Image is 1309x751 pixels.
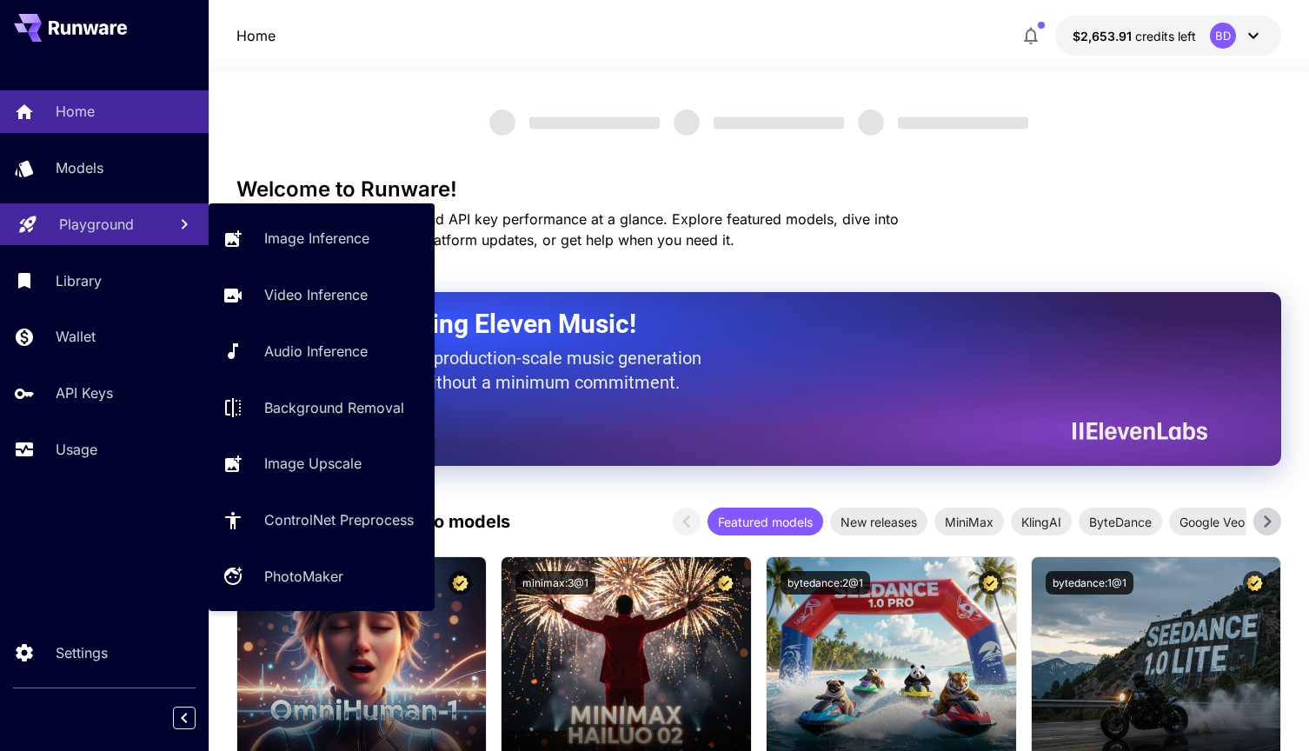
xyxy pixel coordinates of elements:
h2: Now Supporting Eleven Music! [280,308,1195,341]
a: PhotoMaker [209,555,435,598]
a: Image Upscale [209,442,435,485]
p: Image Inference [264,228,369,249]
button: Certified Model – Vetted for best performance and includes a commercial license. [979,571,1002,595]
p: Usage [56,439,97,460]
span: credits left [1135,29,1196,43]
div: BD [1210,23,1236,49]
a: Background Removal [209,386,435,429]
nav: breadcrumb [236,25,276,46]
p: Wallet [56,326,96,347]
button: bytedance:1@1 [1046,571,1133,595]
button: Certified Model – Vetted for best performance and includes a commercial license. [714,571,737,595]
p: Image Upscale [264,453,362,474]
h3: Welcome to Runware! [236,177,1282,202]
span: New releases [830,513,927,531]
a: Image Inference [209,217,435,260]
span: Check out your usage stats and API key performance at a glance. Explore featured models, dive int... [236,210,899,249]
p: Background Removal [264,397,404,418]
span: Google Veo [1169,513,1255,531]
p: ControlNet Preprocess [264,509,414,530]
span: MiniMax [934,513,1004,531]
p: Home [236,25,276,46]
p: PhotoMaker [264,566,343,587]
p: Audio Inference [264,341,368,362]
button: bytedance:2@1 [781,571,870,595]
p: Library [56,270,102,291]
span: $2,653.91 [1073,29,1135,43]
a: Audio Inference [209,330,435,373]
span: Featured models [708,513,823,531]
button: Certified Model – Vetted for best performance and includes a commercial license. [449,571,472,595]
p: Home [56,101,95,122]
a: ControlNet Preprocess [209,499,435,542]
button: minimax:3@1 [515,571,595,595]
div: $2,653.91122 [1073,27,1196,45]
span: ByteDance [1079,513,1162,531]
p: Models [56,157,103,178]
a: Video Inference [209,274,435,316]
p: The only way to get production-scale music generation from Eleven Labs without a minimum commitment. [280,346,714,395]
div: Collapse sidebar [186,702,209,734]
span: KlingAI [1011,513,1072,531]
button: Certified Model – Vetted for best performance and includes a commercial license. [1243,571,1266,595]
button: Collapse sidebar [173,707,196,729]
p: Video Inference [264,284,368,305]
p: Settings [56,642,108,663]
p: Playground [59,214,134,235]
p: API Keys [56,382,113,403]
button: $2,653.91122 [1055,16,1281,56]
